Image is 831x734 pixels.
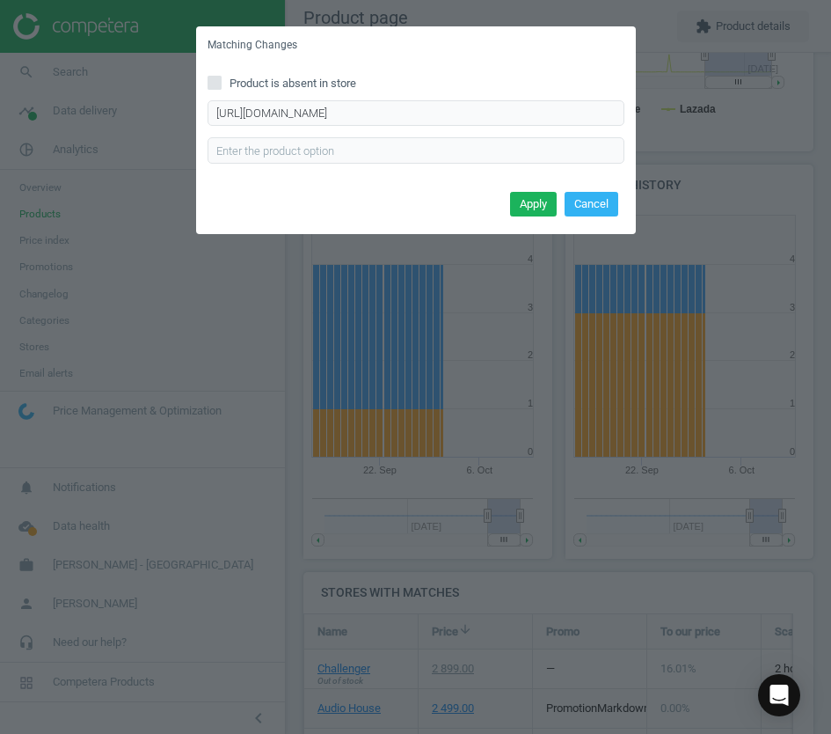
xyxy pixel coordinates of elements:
[758,674,800,716] div: Open Intercom Messenger
[208,38,297,53] h5: Matching Changes
[208,100,624,127] input: Enter correct product URL
[565,192,618,217] button: Cancel
[226,76,360,92] span: Product is absent in store
[510,192,557,217] button: Apply
[208,137,624,164] input: Enter the product option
